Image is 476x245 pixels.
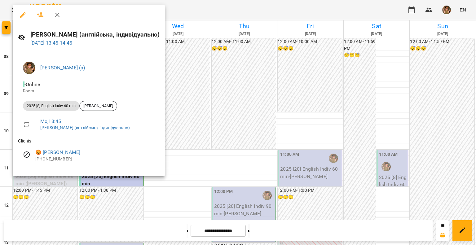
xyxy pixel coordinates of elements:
[23,103,79,109] span: 2025 [8] English Indiv 60 min
[18,138,160,169] ul: Clients
[30,30,160,39] h6: [PERSON_NAME] (англійська, індивідуально)
[35,149,80,156] a: 😡 [PERSON_NAME]
[30,40,73,46] a: [DATE] 13:45-14:45
[40,118,61,124] a: Mo , 13:45
[23,62,35,74] img: 166010c4e833d35833869840c76da126.jpeg
[23,88,155,94] p: Room
[23,151,30,158] svg: Visit canceled
[40,125,130,130] a: [PERSON_NAME] (англійська, індивідуально)
[23,81,41,87] span: - Online
[40,65,85,71] a: [PERSON_NAME] (а)
[79,101,117,111] div: [PERSON_NAME]
[35,156,160,162] p: [PHONE_NUMBER]
[80,103,117,109] span: [PERSON_NAME]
